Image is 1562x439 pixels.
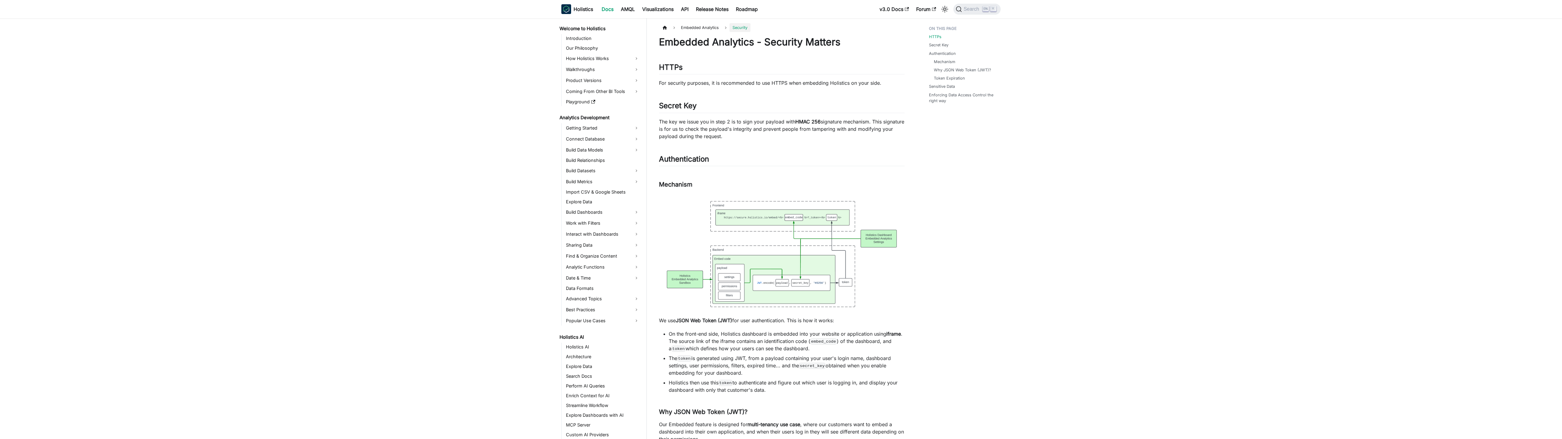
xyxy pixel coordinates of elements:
[564,251,641,261] a: Find & Organize Content
[934,59,955,65] a: Mechanism
[669,355,905,377] li: The is generated using JWT, from a payload containing your user's login name, dashboard settings,...
[810,338,837,344] code: embed_code
[564,134,641,144] a: Connect Database
[564,294,641,304] a: Advanced Topics
[564,401,641,410] a: Streamline Workflow
[659,79,905,87] p: For security purposes, it is recommended to use HTTPS when embedding Holistics on your side.
[564,284,641,293] a: Data Formats
[561,4,571,14] img: Holistics
[886,331,901,337] strong: iframe
[564,430,641,439] a: Custom AI Providers
[564,98,641,106] a: Playground
[555,18,647,439] nav: Docs sidebar
[617,4,639,14] a: AMQL
[729,23,750,32] span: Security
[564,188,641,196] a: Import CSV & Google Sheets
[692,4,732,14] a: Release Notes
[953,4,1001,15] button: Search (Ctrl+K)
[795,119,821,125] strong: HMAC 256
[962,6,983,12] span: Search
[929,84,955,89] a: Sensitive Data
[564,262,641,272] a: Analytic Functions
[747,421,800,427] strong: multi-tenancy use case
[564,166,641,176] a: Build Datasets
[558,113,641,122] a: Analytics Development
[659,63,905,74] h2: HTTPs
[564,44,641,52] a: Our Philosophy
[564,34,641,43] a: Introduction
[564,240,641,250] a: Sharing Data
[558,333,641,341] a: Holistics AI
[669,379,905,394] li: Holistics then use this to authenticate and figure out which user is logging in, and display your...
[799,363,826,369] code: secret_key
[718,380,732,386] code: token
[659,36,905,48] h1: Embedded Analytics - Security Matters
[558,24,641,33] a: Welcome to Holistics
[671,346,686,352] code: token
[564,54,641,63] a: How Holistics Works
[561,4,593,14] a: HolisticsHolistics
[929,92,997,104] a: Enforcing Data Access Control the right way
[659,23,671,32] a: Home page
[876,4,912,14] a: v3.0 Docs
[929,42,948,48] a: Secret Key
[564,123,641,133] a: Getting Started
[564,198,641,206] a: Explore Data
[564,273,641,283] a: Date & Time
[732,4,761,14] a: Roadmap
[659,155,905,166] h2: Authentication
[564,352,641,361] a: Architecture
[564,156,641,165] a: Build Relationships
[659,317,905,324] p: We use for user authentication. This is how it works:
[564,177,641,187] a: Build Metrics
[564,229,641,239] a: Interact with Dashboards
[676,317,732,323] strong: JSON Web Token (JWT)
[564,87,641,96] a: Coming From Other BI Tools
[639,4,677,14] a: Visualizations
[669,330,905,352] li: On the front-end side, Holistics dashboard is embedded into your website or application using . T...
[564,362,641,371] a: Explore Data
[564,145,641,155] a: Build Data Models
[564,343,641,351] a: Holistics AI
[929,34,941,40] a: HTTPs
[912,4,940,14] a: Forum
[677,4,692,14] a: API
[990,6,996,12] kbd: K
[659,118,905,140] p: The key we issue you in step 2 is to sign your payload with signature mechanism. This signature i...
[934,67,991,73] a: Why JSON Web Token (JWT)?
[659,408,905,416] h3: Why JSON Web Token (JWT)?
[564,316,641,326] a: Popular Use Cases
[564,421,641,429] a: MCP Server
[659,101,905,113] h2: Secret Key
[574,5,593,13] b: Holistics
[564,382,641,390] a: Perform AI Queries
[677,355,691,362] code: token
[929,51,956,56] a: Authentication
[564,411,641,419] a: Explore Dashboards with AI
[659,23,905,32] nav: Breadcrumbs
[564,207,641,217] a: Build Dashboards
[678,23,722,32] span: Embedded Analytics
[564,391,641,400] a: Enrich Context for AI
[564,305,641,315] a: Best Practices
[940,4,950,14] button: Switch between dark and light mode (currently light mode)
[934,75,965,81] a: Token Expiration
[564,372,641,380] a: Search Docs
[659,181,905,188] h3: Mechanism
[564,218,641,228] a: Work with Filters
[598,4,617,14] a: Docs
[564,65,641,74] a: Walkthroughs
[564,76,641,85] a: Product Versions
